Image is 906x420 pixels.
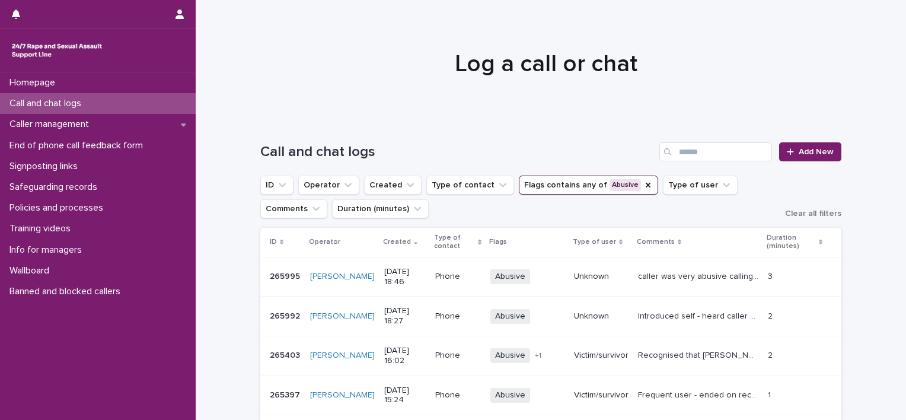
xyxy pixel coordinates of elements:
p: Unknown [574,311,629,322]
p: Frequent user - ended on recognition [638,388,761,400]
input: Search [659,142,772,161]
p: [DATE] 18:46 [384,267,426,287]
p: 2 [768,348,775,361]
p: 2 [768,309,775,322]
span: Add New [799,148,834,156]
p: ID [270,236,277,249]
img: rhQMoQhaT3yELyF149Cw [9,39,104,62]
a: Add New [779,142,841,161]
p: Phone [435,390,480,400]
span: Clear all filters [785,209,841,218]
p: Banned and blocked callers [5,286,130,297]
tr: 265403265403 [PERSON_NAME] [DATE] 16:02PhoneAbusive+1Victim/survivorRecognised that [PERSON_NAME]... [260,336,841,376]
p: Training videos [5,223,80,234]
p: Victim/survivor [574,390,629,400]
p: Caller management [5,119,98,130]
button: Clear all filters [776,209,841,218]
button: ID [260,176,294,195]
p: Operator [309,236,340,249]
span: Abusive [490,309,530,324]
p: 265403 [270,348,302,361]
p: Flags [489,236,507,249]
p: 265397 [270,388,302,400]
button: Created [364,176,422,195]
span: Abusive [490,388,530,403]
tr: 265992265992 [PERSON_NAME] [DATE] 18:27PhoneAbusiveUnknownIntroduced self - heard caller say 'oh ... [260,297,841,336]
p: End of phone call feedback form [5,140,152,151]
span: Abusive [490,348,530,363]
a: [PERSON_NAME] [310,311,375,322]
a: [PERSON_NAME] [310,390,375,400]
p: Introduced self - heard caller say 'oh no' then started to cry. I asked that she take her time, s... [638,309,761,322]
h1: Log a call or chat [256,50,837,78]
p: [DATE] 15:24 [384,386,426,406]
p: Phone [435,272,480,282]
p: 265995 [270,269,302,282]
button: Type of user [663,176,738,195]
button: Type of contact [426,176,514,195]
p: Safeguarding records [5,182,107,193]
button: Comments [260,199,327,218]
button: Operator [298,176,359,195]
p: Phone [435,311,480,322]
tr: 265397265397 [PERSON_NAME] [DATE] 15:24PhoneAbusiveVictim/survivorFrequent user - ended on recogn... [260,376,841,415]
p: Signposting links [5,161,87,172]
p: Type of user [573,236,616,249]
button: Flags [519,176,658,195]
h1: Call and chat logs [260,144,655,161]
p: Info for managers [5,244,91,256]
a: [PERSON_NAME] [310,272,375,282]
p: 1 [768,388,773,400]
p: Comments [637,236,675,249]
p: 3 [768,269,775,282]
button: Duration (minutes) [332,199,429,218]
span: + 1 [535,352,541,359]
p: Wallboard [5,265,59,276]
p: Homepage [5,77,65,88]
p: caller was very abusive calling me a "fucking bitch" ,a "fucking stupid bitch" for asking her rea... [638,269,761,282]
a: [PERSON_NAME] [310,351,375,361]
p: Victim/survivor [574,351,629,361]
p: [DATE] 18:27 [384,306,426,326]
p: 265992 [270,309,302,322]
p: Unknown [574,272,629,282]
p: Created [383,236,411,249]
p: Phone [435,351,480,361]
p: Policies and processes [5,202,113,214]
p: Duration (minutes) [767,231,816,253]
p: Call and chat logs [5,98,91,109]
p: [DATE] 16:02 [384,346,426,366]
p: Recognised that caller was banned so informed them of this and they said that "well you are stupi... [638,348,761,361]
p: Type of contact [434,231,475,253]
tr: 265995265995 [PERSON_NAME] [DATE] 18:46PhoneAbusiveUnknowncaller was very abusive calling me a "f... [260,257,841,297]
span: Abusive [490,269,530,284]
